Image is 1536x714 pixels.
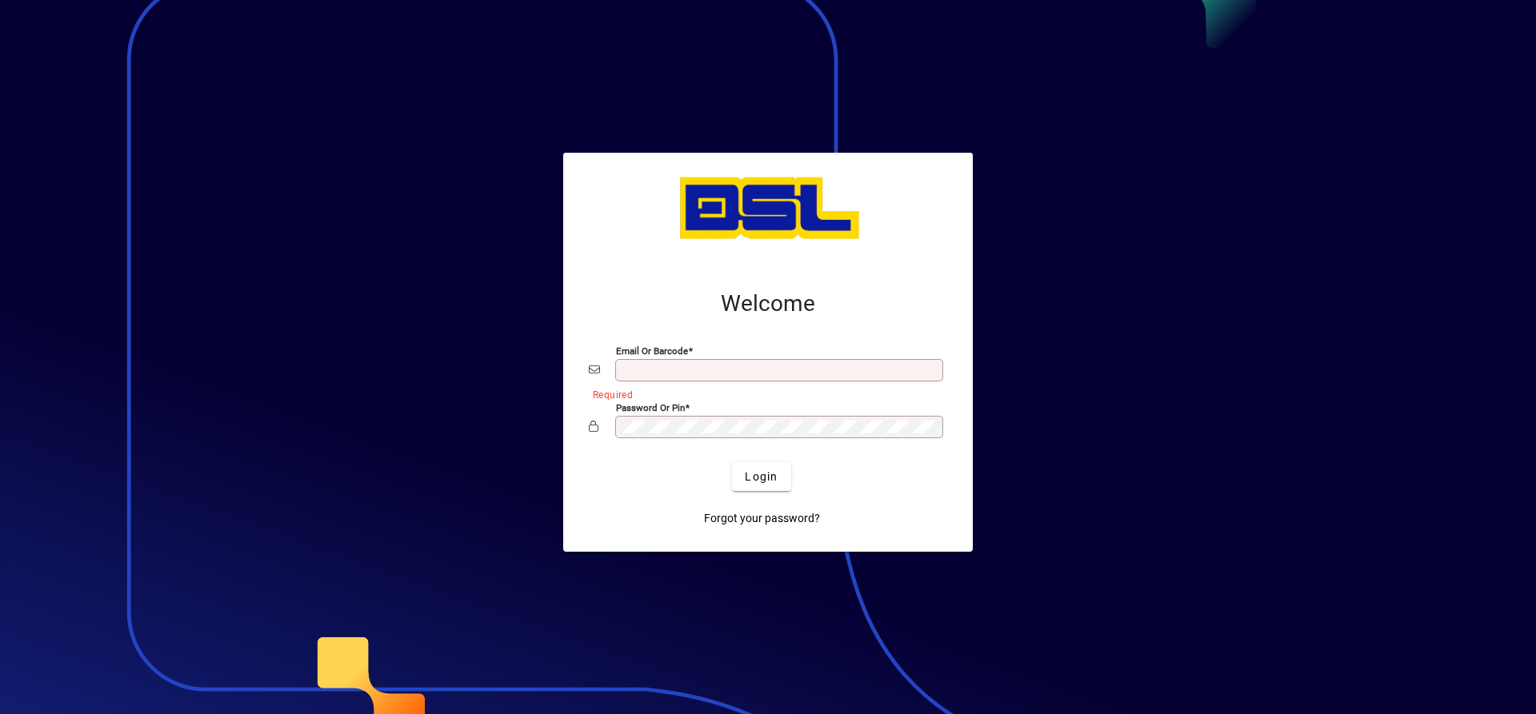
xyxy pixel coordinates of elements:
[589,290,947,317] h2: Welcome
[593,385,934,402] mat-error: Required
[704,510,820,527] span: Forgot your password?
[616,345,688,357] mat-label: Email or Barcode
[745,469,778,485] span: Login
[616,402,685,413] mat-label: Password or Pin
[698,504,826,533] a: Forgot your password?
[732,462,790,491] button: Login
